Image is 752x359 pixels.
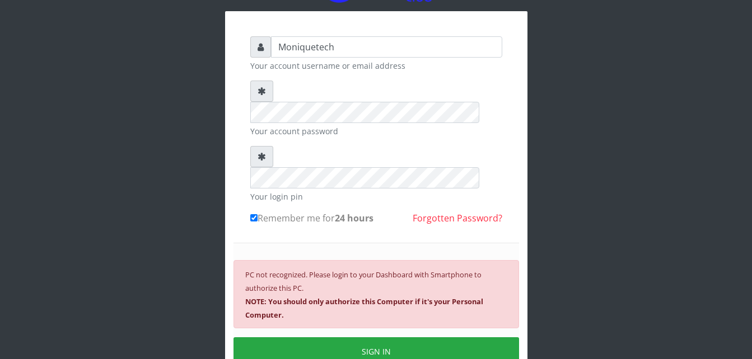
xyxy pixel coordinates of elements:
[250,214,258,221] input: Remember me for24 hours
[250,60,502,72] small: Your account username or email address
[250,211,373,225] label: Remember me for
[245,296,483,320] b: NOTE: You should only authorize this Computer if it's your Personal Computer.
[245,270,483,320] small: PC not recognized. Please login to your Dashboard with Smartphone to authorize this PC.
[271,36,502,58] input: Username or email address
[413,212,502,224] a: Forgotten Password?
[250,191,502,202] small: Your login pin
[335,212,373,224] b: 24 hours
[250,125,502,137] small: Your account password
